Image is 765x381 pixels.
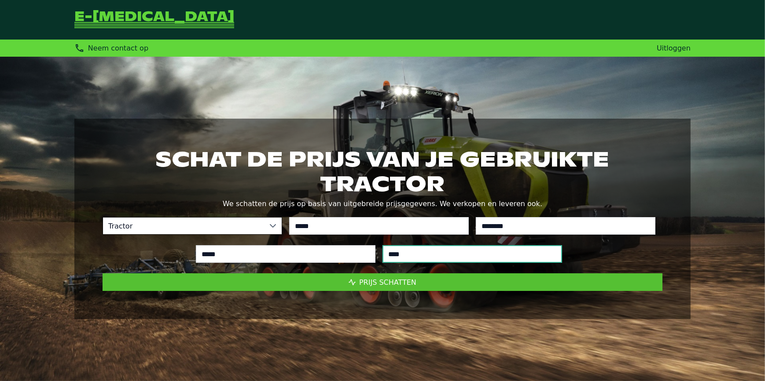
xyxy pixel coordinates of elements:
button: Prijs schatten [103,273,662,291]
span: Tractor [103,218,264,234]
span: Neem contact op [88,44,148,52]
div: Neem contact op [74,43,148,53]
a: Uitloggen [657,44,691,52]
p: We schatten de prijs op basis van uitgebreide prijsgegevens. We verkopen en leveren ook. [103,198,662,210]
span: Prijs schatten [359,278,416,287]
h1: Schat de prijs van je gebruikte tractor [103,147,662,196]
a: Terug naar de startpagina [74,11,234,29]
